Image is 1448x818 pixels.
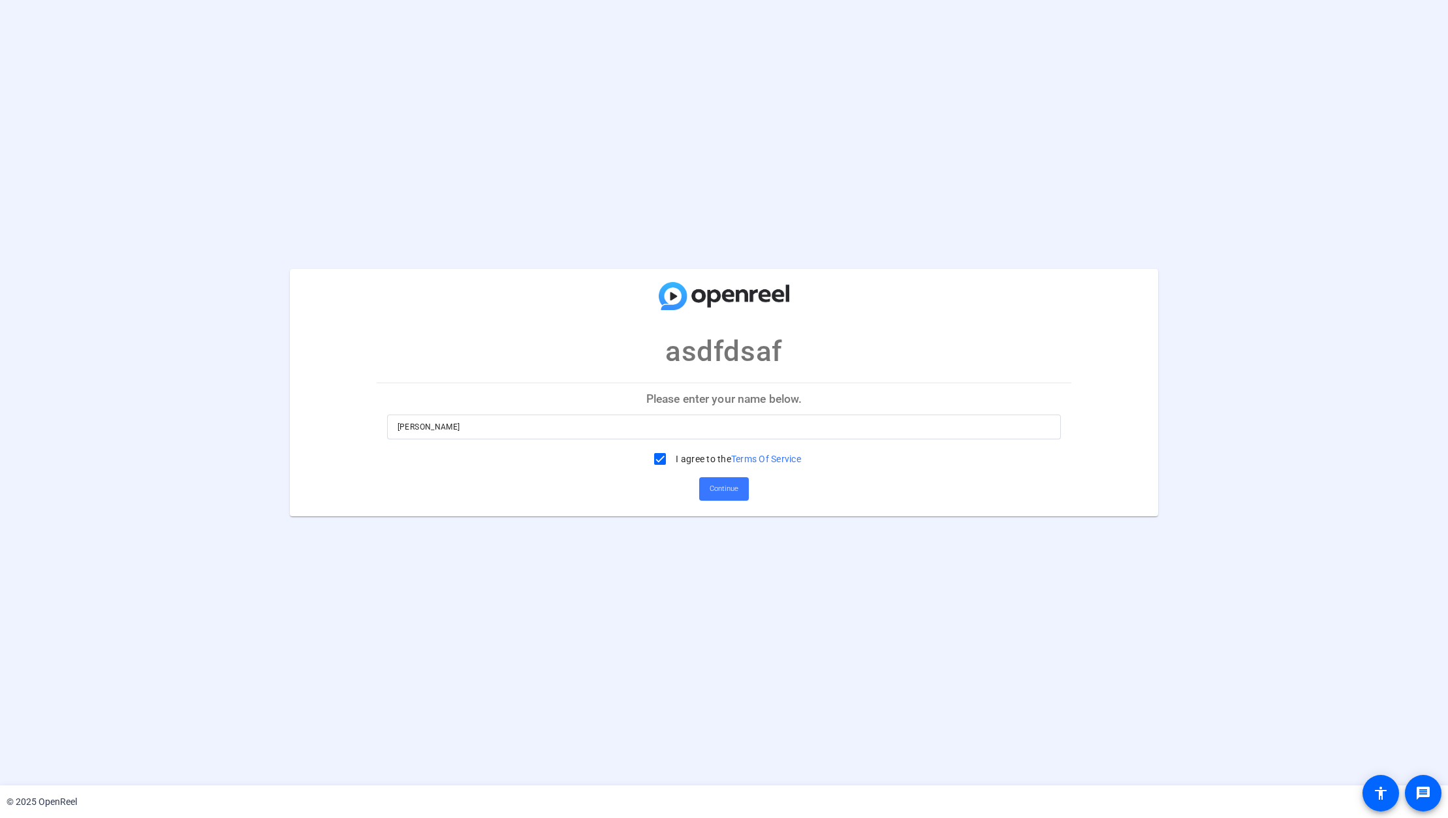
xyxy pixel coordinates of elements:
[665,330,782,373] p: asdfdsaf
[1373,785,1389,801] mat-icon: accessibility
[699,477,749,501] button: Continue
[7,795,77,809] div: © 2025 OpenReel
[731,454,801,464] a: Terms Of Service
[398,419,1051,435] input: Enter your name
[1415,785,1431,801] mat-icon: message
[673,452,801,465] label: I agree to the
[377,383,1072,415] p: Please enter your name below.
[710,479,738,499] span: Continue
[659,282,789,311] img: company-logo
